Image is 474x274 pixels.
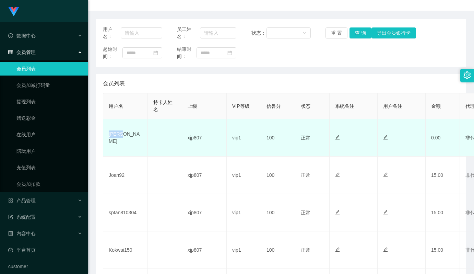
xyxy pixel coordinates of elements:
[182,157,227,194] td: xjp807
[16,144,82,158] a: 陪玩用户
[266,103,281,109] span: 信誉分
[16,62,82,76] a: 会员列表
[303,31,307,36] i: 图标: down
[383,135,388,140] i: 图标: edit
[251,30,267,37] span: 状态：
[261,231,295,269] td: 100
[335,172,340,177] i: 图标: edit
[335,210,340,215] i: 图标: edit
[8,7,19,16] img: logo.9652507e.png
[227,194,261,231] td: vip1
[103,194,148,231] td: sptan810304
[8,214,36,220] span: 系统配置
[153,100,173,112] span: 持卡人姓名
[301,103,310,109] span: 状态
[8,33,13,38] i: 图标: check-circle-o
[426,194,460,231] td: 15.00
[8,198,13,203] i: 图标: appstore-o
[227,231,261,269] td: vip1
[8,243,82,257] a: 图标: dashboard平台首页
[227,157,261,194] td: vip1
[109,103,123,109] span: 用户名
[103,79,125,88] span: 会员列表
[335,247,340,252] i: 图标: edit
[383,103,402,109] span: 用户备注
[383,247,388,252] i: 图标: edit
[371,27,416,38] button: 导出会员银行卡
[301,210,310,215] span: 正常
[335,103,354,109] span: 系统备注
[426,231,460,269] td: 15.00
[8,215,13,219] i: 图标: form
[182,231,227,269] td: xjp807
[8,260,82,273] a: customer
[16,177,82,191] a: 会员加扣款
[103,46,122,60] span: 起始时间：
[177,26,200,40] span: 员工姓名：
[188,103,197,109] span: 上级
[301,247,310,253] span: 正常
[335,135,340,140] i: 图标: edit
[177,46,197,60] span: 结束时间：
[16,161,82,174] a: 充值列表
[227,50,232,55] i: 图标: calendar
[103,231,148,269] td: Kokwai150
[232,103,250,109] span: VIP等级
[261,119,295,157] td: 100
[8,49,36,55] span: 会员管理
[182,194,227,231] td: xjp807
[103,119,148,157] td: [PERSON_NAME]
[16,128,82,141] a: 在线用户
[463,71,471,79] i: 图标: setting
[8,231,13,236] i: 图标: profile
[383,172,388,177] i: 图标: edit
[16,95,82,109] a: 提现列表
[301,135,310,140] span: 正常
[261,157,295,194] td: 100
[8,50,13,55] i: 图标: table
[227,119,261,157] td: vip1
[426,157,460,194] td: 15.00
[200,27,237,38] input: 请输入
[8,231,36,236] span: 内容中心
[182,119,227,157] td: xjp807
[16,111,82,125] a: 赠送彩金
[103,157,148,194] td: Joan92
[426,119,460,157] td: 0.00
[8,198,36,203] span: 产品管理
[103,26,121,40] span: 用户名：
[431,103,441,109] span: 金额
[8,33,36,38] span: 数据中心
[325,27,347,38] button: 重 置
[121,27,162,38] input: 请输入
[261,194,295,231] td: 100
[349,27,371,38] button: 查 询
[153,50,158,55] i: 图标: calendar
[383,210,388,215] i: 图标: edit
[301,172,310,178] span: 正常
[16,78,82,92] a: 会员加减打码量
